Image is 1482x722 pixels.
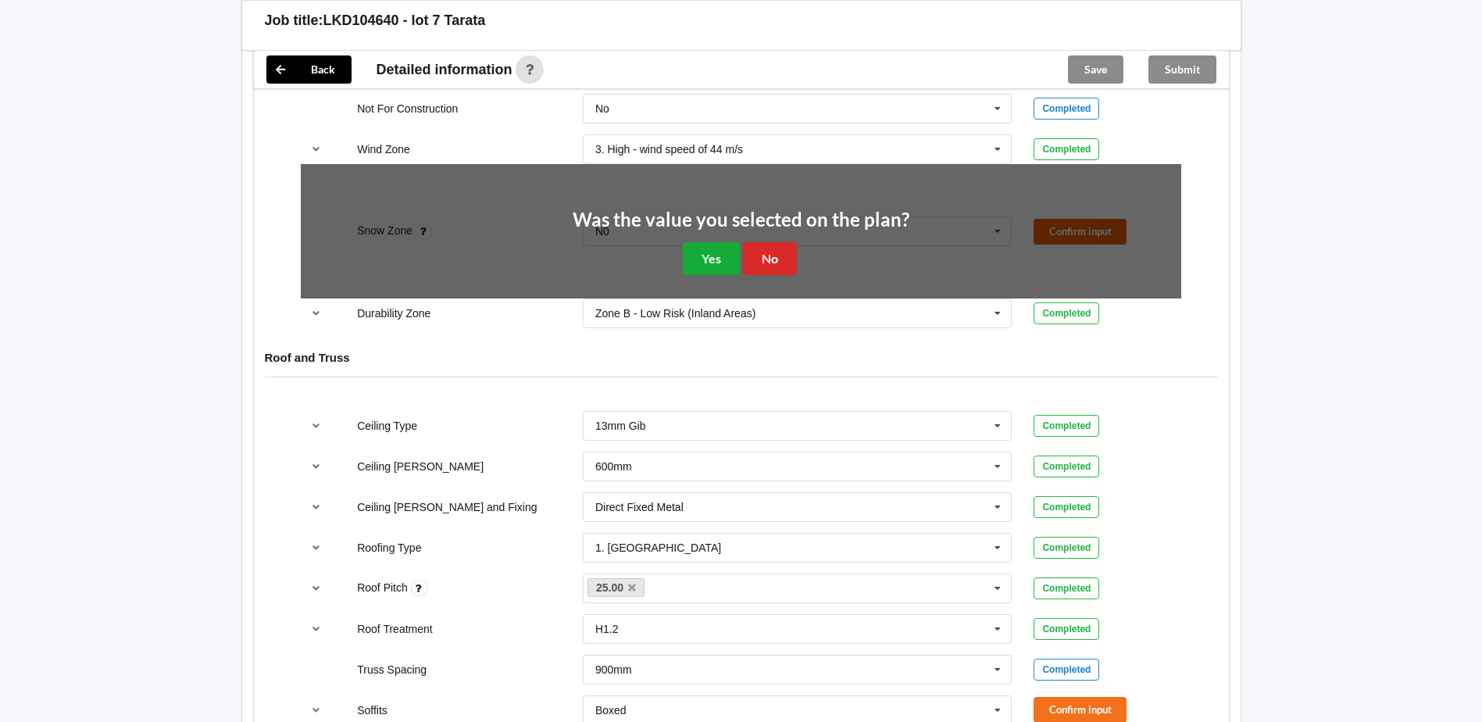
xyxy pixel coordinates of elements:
div: Completed [1034,496,1099,518]
div: Boxed [595,705,627,716]
label: Not For Construction [357,102,458,115]
button: reference-toggle [301,135,331,163]
button: reference-toggle [301,574,331,602]
button: reference-toggle [301,412,331,440]
label: Roofing Type [357,541,421,554]
div: Completed [1034,618,1099,640]
button: No [743,242,797,274]
div: Completed [1034,302,1099,324]
div: Completed [1034,138,1099,160]
div: Completed [1034,456,1099,477]
label: Roof Pitch [357,581,410,594]
div: Direct Fixed Metal [595,502,684,513]
div: 13mm Gib [595,420,646,431]
span: Detailed information [377,63,512,77]
h4: Roof and Truss [265,350,1218,365]
h3: Job title: [265,12,323,30]
div: Zone B - Low Risk (Inland Areas) [595,308,755,319]
label: Soffits [357,704,387,717]
button: reference-toggle [301,452,331,481]
button: reference-toggle [301,534,331,562]
div: No [595,103,609,114]
div: Completed [1034,98,1099,120]
button: Yes [683,242,740,274]
label: Ceiling Type [357,420,417,432]
button: Back [266,55,352,84]
button: reference-toggle [301,493,331,521]
label: Ceiling [PERSON_NAME] [357,460,484,473]
div: Completed [1034,577,1099,599]
div: 600mm [595,461,632,472]
div: 1. [GEOGRAPHIC_DATA] [595,542,721,553]
label: Truss Spacing [357,663,427,676]
div: Completed [1034,537,1099,559]
a: 25.00 [587,578,645,597]
button: reference-toggle [301,615,331,643]
label: Roof Treatment [357,623,433,635]
label: Durability Zone [357,307,430,320]
div: 900mm [595,664,632,675]
h2: Was the value you selected on the plan? [573,208,909,232]
label: Ceiling [PERSON_NAME] and Fixing [357,501,537,513]
div: 3. High - wind speed of 44 m/s [595,144,743,155]
div: Completed [1034,415,1099,437]
button: reference-toggle [301,299,331,327]
div: Completed [1034,659,1099,681]
h3: LKD104640 - lot 7 Tarata [323,12,486,30]
label: Wind Zone [357,143,410,155]
div: H1.2 [595,624,619,634]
